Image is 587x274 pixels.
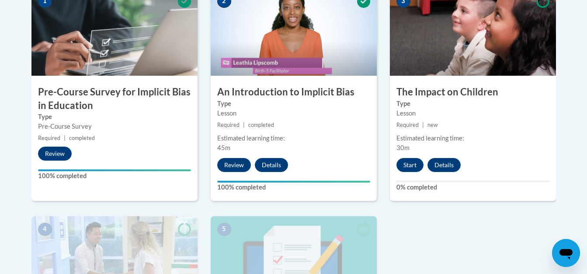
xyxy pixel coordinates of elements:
div: Pre-Course Survey [38,122,191,131]
span: completed [248,122,274,128]
label: Type [38,112,191,122]
span: | [64,135,66,141]
span: 4 [38,223,52,236]
div: Lesson [396,109,549,118]
h3: Pre-Course Survey for Implicit Bias in Education [31,85,198,112]
label: 100% completed [38,171,191,181]
span: new [427,122,438,128]
button: Details [255,158,288,172]
span: Required [217,122,240,128]
span: 30m [396,144,410,151]
span: Required [396,122,419,128]
span: completed [69,135,95,141]
label: 0% completed [396,183,549,192]
button: Start [396,158,424,172]
iframe: Button to launch messaging window [552,239,580,267]
h3: An Introduction to Implicit Bias [211,85,377,99]
span: 5 [217,223,231,236]
div: Estimated learning time: [396,133,549,143]
div: Your progress [217,181,370,183]
button: Review [217,158,251,172]
label: Type [217,99,370,109]
button: Review [38,147,72,161]
label: 100% completed [217,183,370,192]
span: Required [38,135,60,141]
span: | [243,122,245,128]
span: | [422,122,424,128]
div: Estimated learning time: [217,133,370,143]
div: Your progress [38,169,191,171]
label: Type [396,99,549,109]
button: Details [427,158,461,172]
span: 45m [217,144,230,151]
div: Lesson [217,109,370,118]
h3: The Impact on Children [390,85,556,99]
